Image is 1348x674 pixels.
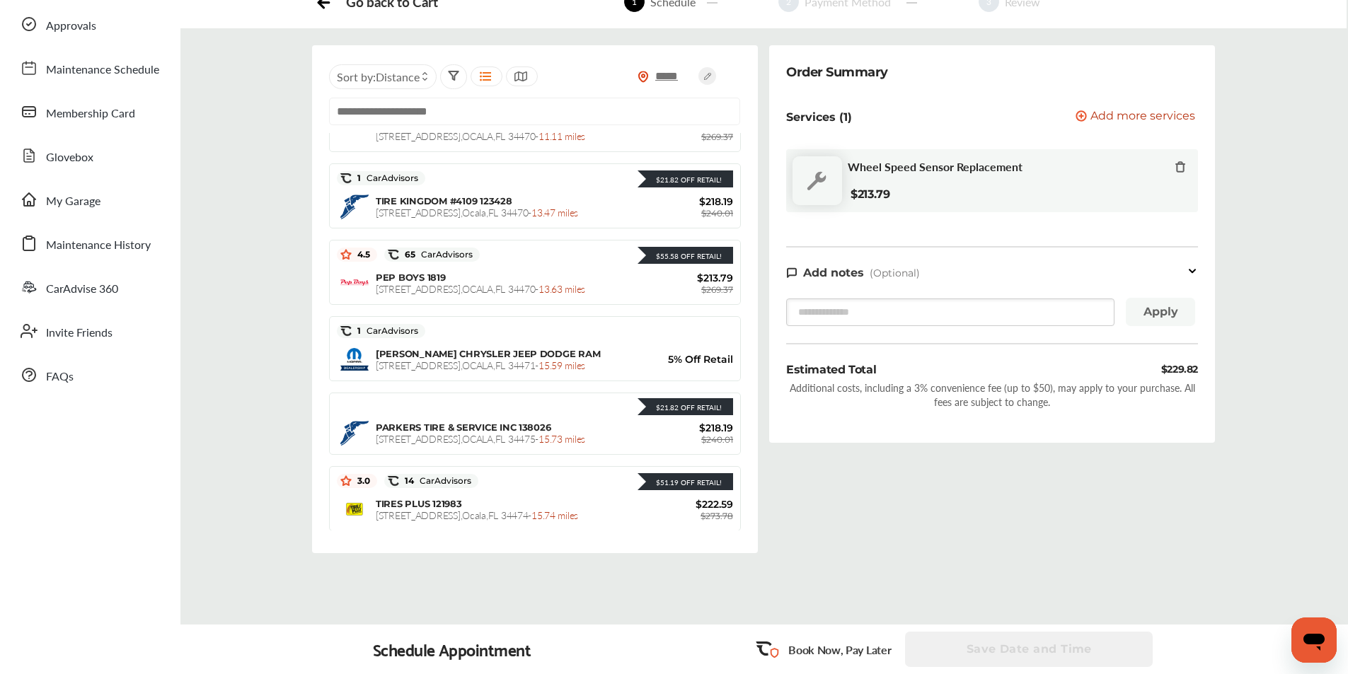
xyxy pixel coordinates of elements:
img: star_icon.59ea9307.svg [340,249,352,260]
span: $218.19 [648,195,733,208]
a: Approvals [13,6,166,42]
span: TIRE KINGDOM #4109 123428 [376,195,512,207]
a: Membership Card [13,93,166,130]
span: 13.63 miles [538,281,585,296]
span: Add more services [1090,110,1195,124]
div: Order Summary [786,62,888,82]
span: Wheel Speed Sensor Replacement [848,160,1022,173]
button: Apply [1126,298,1195,326]
div: Schedule Appointment [373,639,531,659]
span: CarAdvise 360 [46,280,118,298]
div: Additional costs, including a 3% convenience fee (up to $50), may apply to your purchase. All fee... [786,380,1198,409]
span: 1 [352,325,418,337]
a: Invite Friends [13,313,166,349]
button: Add more services [1076,110,1195,124]
span: [STREET_ADDRESS] , OCALA , FL 34471 - [376,358,585,372]
span: [PERSON_NAME] CHRYSLER JEEP DODGE RAM [376,348,600,359]
span: $213.79 [648,272,733,284]
a: My Garage [13,181,166,218]
a: FAQs [13,356,166,393]
span: 13.47 miles [531,205,578,219]
img: logo-goodyear.png [340,194,369,219]
img: logo-mopar.png [340,348,369,370]
span: $240.01 [701,208,733,219]
span: 5% Off Retail [648,353,733,366]
img: logo-pepboys.png [340,269,369,297]
span: $269.37 [701,284,733,295]
span: Glovebox [46,149,93,167]
img: default_wrench_icon.d1a43860.svg [793,156,842,205]
img: caradvise_icon.5c74104a.svg [340,173,352,184]
span: Approvals [46,17,96,35]
span: CarAdvisors [415,250,473,260]
div: $21.82 Off Retail! [649,402,722,412]
span: 1 [352,173,418,184]
a: CarAdvise 360 [13,269,166,306]
img: location_vector_orange.38f05af8.svg [638,71,649,83]
span: Maintenance History [46,236,151,255]
span: 65 [399,249,473,260]
div: $51.19 Off Retail! [649,477,722,487]
b: $213.79 [851,187,890,201]
span: 3.0 [352,475,370,487]
span: CarAdvisors [361,326,418,336]
span: [STREET_ADDRESS] , OCALA , FL 34475 - [376,431,585,446]
span: $269.37 [701,132,733,142]
span: FAQs [46,368,74,386]
p: Services (1) [786,110,852,124]
img: logo-tires-plus.png [340,495,369,523]
span: Add notes [803,266,864,279]
img: note-icon.db9493fa.svg [786,267,797,279]
span: $218.19 [648,422,733,434]
span: PARKERS TIRE & SERVICE INC 138026 [376,422,551,433]
img: caradvise_icon.5c74104a.svg [388,249,399,260]
span: Distance [376,69,420,85]
div: Estimated Total [786,361,876,378]
img: star_icon.59ea9307.svg [340,475,352,487]
span: CarAdvisors [361,173,418,183]
img: logo-goodyear.png [340,421,369,446]
span: 15.59 miles [538,358,585,372]
span: (Optional) [870,267,920,279]
img: caradvise_icon.5c74104a.svg [340,325,352,337]
a: Maintenance History [13,225,166,262]
a: Add more services [1076,110,1198,124]
span: 15.74 miles [531,508,578,522]
span: CarAdvisors [414,476,471,486]
div: $229.82 [1161,361,1198,378]
span: Maintenance Schedule [46,61,159,79]
span: PEP BOYS 1819 [376,272,446,283]
img: caradvise_icon.5c74104a.svg [388,475,399,487]
p: Book Now, Pay Later [788,641,891,658]
span: Membership Card [46,105,135,123]
span: TIRES PLUS 121983 [376,498,462,509]
span: My Garage [46,192,100,211]
span: $273.78 [701,511,733,521]
iframe: Button to launch messaging window [1291,617,1337,663]
a: Maintenance Schedule [13,50,166,86]
a: Glovebox [13,137,166,174]
span: [STREET_ADDRESS] , OCALA , FL 34470 - [376,281,585,296]
span: Invite Friends [46,324,113,342]
span: [STREET_ADDRESS] , Ocala , FL 34470 - [376,205,578,219]
div: $55.58 Off Retail! [649,251,722,261]
div: $21.82 Off Retail! [649,175,722,185]
span: $222.59 [648,498,733,511]
span: Sort by : [337,69,420,85]
span: 4.5 [352,249,370,260]
span: $240.01 [701,434,733,445]
span: [STREET_ADDRESS] , Ocala , FL 34474 - [376,508,578,522]
span: 15.73 miles [538,431,585,446]
span: 14 [399,475,471,487]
